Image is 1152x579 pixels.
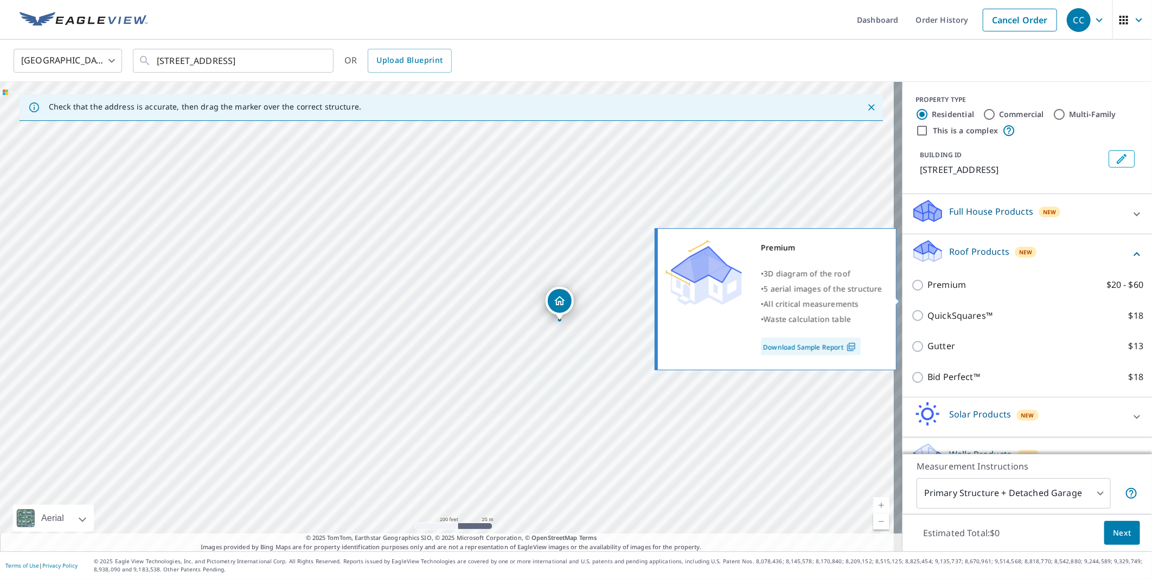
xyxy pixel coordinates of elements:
[666,240,742,305] img: Premium
[873,513,889,530] a: Current Level 18, Zoom Out
[1021,411,1034,420] span: New
[1129,339,1143,353] p: $13
[306,533,597,543] span: © 2025 TomTom, Earthstar Geographics SIO, © 2025 Microsoft Corporation, ©
[579,533,597,542] a: Terms
[546,287,574,320] div: Dropped pin, building 1, Residential property, 3640 HOLLAND AVE COWICHAN VALLEY BC V8H0A4
[532,533,577,542] a: OpenStreetMap
[911,402,1143,433] div: Solar ProductsNew
[920,150,962,159] p: BUILDING ID
[911,239,1143,269] div: Roof ProductsNew
[927,278,966,292] p: Premium
[761,240,882,255] div: Premium
[911,442,1143,473] div: Walls ProductsNew
[761,281,882,297] div: •
[376,54,443,67] span: Upload Blueprint
[949,448,1012,461] p: Walls Products
[927,339,955,353] p: Gutter
[1021,451,1035,460] span: New
[916,95,1139,105] div: PROPERTY TYPE
[949,245,1009,258] p: Roof Products
[42,562,78,569] a: Privacy Policy
[1067,8,1091,32] div: CC
[1125,487,1138,500] span: Your report will include the primary structure and a detached garage if one exists.
[917,478,1111,509] div: Primary Structure + Detached Garage
[844,342,859,352] img: Pdf Icon
[927,309,993,323] p: QuickSquares™
[49,102,361,112] p: Check that the address is accurate, then drag the marker over the correct structure.
[911,198,1143,229] div: Full House ProductsNew
[933,125,998,136] label: This is a complex
[1043,208,1057,216] span: New
[865,100,879,114] button: Close
[38,505,67,532] div: Aerial
[1104,521,1140,545] button: Next
[1106,278,1143,292] p: $20 - $60
[949,205,1033,218] p: Full House Products
[764,284,882,294] span: 5 aerial images of the structure
[94,557,1147,574] p: © 2025 Eagle View Technologies, Inc. and Pictometry International Corp. All Rights Reserved. Repo...
[764,299,859,309] span: All critical measurements
[927,370,980,384] p: Bid Perfect™
[5,562,39,569] a: Terms of Use
[20,12,148,28] img: EV Logo
[1113,526,1131,540] span: Next
[949,408,1011,421] p: Solar Products
[5,562,78,569] p: |
[873,497,889,513] a: Current Level 18, Zoom In
[368,49,451,73] a: Upload Blueprint
[13,505,94,532] div: Aerial
[344,49,452,73] div: OR
[932,109,974,120] label: Residential
[761,297,882,312] div: •
[1109,150,1135,168] button: Edit building 1
[917,460,1138,473] p: Measurement Instructions
[914,521,1009,545] p: Estimated Total: $0
[764,314,851,324] span: Waste calculation table
[1129,309,1143,323] p: $18
[761,266,882,281] div: •
[1019,248,1033,256] span: New
[920,163,1104,176] p: [STREET_ADDRESS]
[761,338,861,355] a: Download Sample Report
[14,46,122,76] div: [GEOGRAPHIC_DATA]
[1129,370,1143,384] p: $18
[764,268,850,279] span: 3D diagram of the roof
[999,109,1044,120] label: Commercial
[157,46,311,76] input: Search by address or latitude-longitude
[761,312,882,327] div: •
[1069,109,1116,120] label: Multi-Family
[983,9,1057,31] a: Cancel Order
